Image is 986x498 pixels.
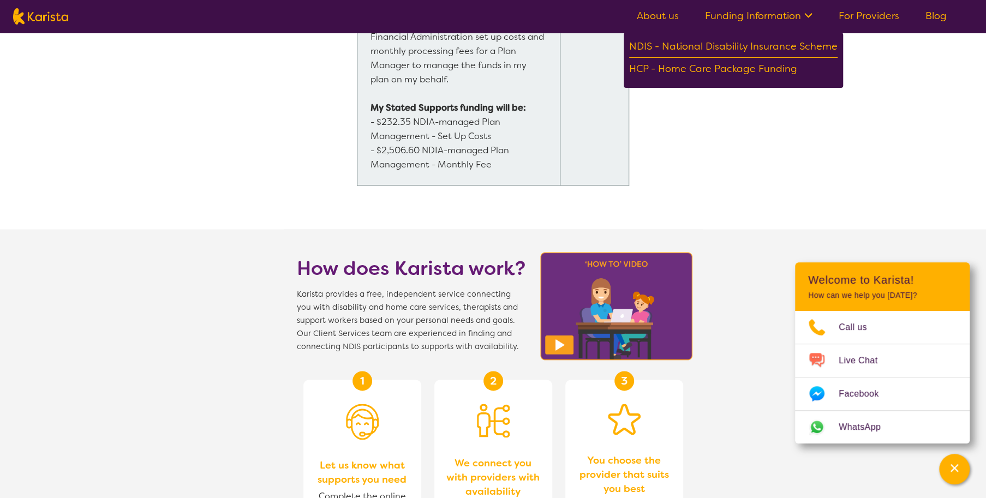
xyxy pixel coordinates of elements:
[483,371,503,391] div: 2
[13,8,68,25] img: Karista logo
[477,404,510,437] img: Person being matched to services icon
[637,9,679,22] a: About us
[608,404,641,435] img: Star icon
[576,453,672,495] span: You choose the provider that suits you best
[352,371,372,391] div: 1
[537,249,696,363] img: Karista video
[808,291,957,300] p: How can we help you [DATE]?
[925,9,947,22] a: Blog
[629,38,838,58] div: NDIS - National Disability Insurance Scheme
[445,455,541,498] span: We connect you with providers with availability
[297,255,526,281] h1: How does Karista work?
[795,411,970,443] a: Web link opens in a new tab.
[346,404,379,440] img: Person with headset icon
[629,61,838,80] div: HCP - Home Care Package Funding
[371,116,503,142] span: - $232.35 NDIA-managed Plan Management - Set Up Costs
[371,145,511,170] span: - $2,506.60 NDIA-managed Plan Management - Monthly Fee
[839,386,892,402] span: Facebook
[839,319,880,335] span: Call us
[839,352,891,369] span: Live Chat
[939,454,970,484] button: Channel Menu
[839,419,894,435] span: WhatsApp
[839,9,899,22] a: For Providers
[808,273,957,286] h2: Welcome to Karista!
[614,371,634,391] div: 3
[795,262,970,443] div: Channel Menu
[297,288,526,353] span: Karista provides a free, independent service connecting you with disability and home care service...
[314,458,410,486] span: Let us know what supports you need
[795,311,970,443] ul: Choose channel
[705,9,812,22] a: Funding Information
[371,102,526,113] strong: My Stated Supports funding will be:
